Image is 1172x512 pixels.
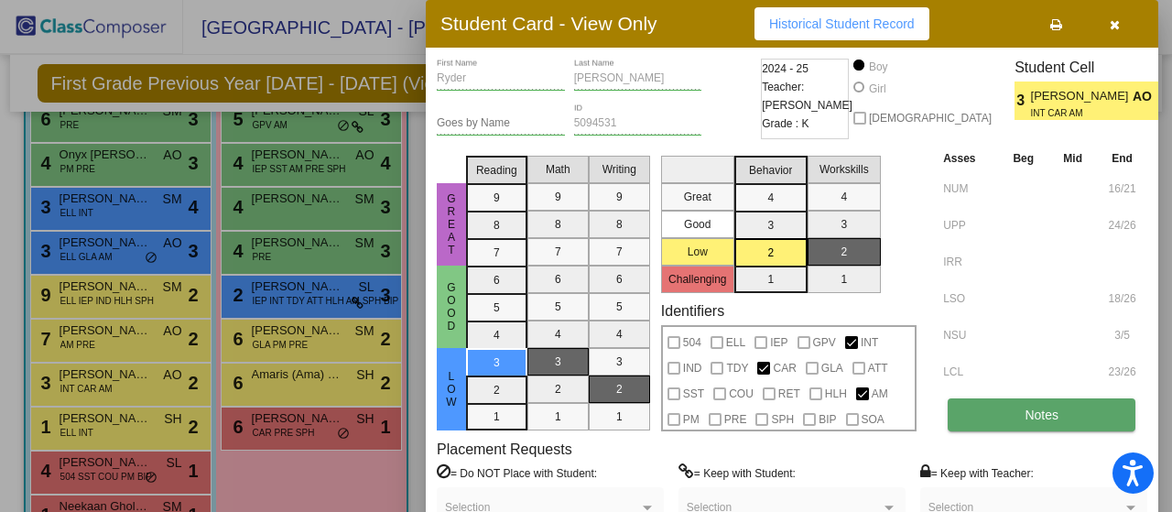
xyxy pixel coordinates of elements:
span: Low [443,370,460,409]
span: 3 [1015,90,1030,112]
input: assessment [943,358,993,386]
span: Good [443,281,460,332]
span: [DEMOGRAPHIC_DATA] [869,107,992,129]
span: GLA [821,357,843,379]
span: IEP [770,332,787,354]
span: [PERSON_NAME] [1031,87,1133,106]
span: BIP [819,409,836,430]
span: Teacher: [PERSON_NAME] [762,78,852,114]
span: SST [683,383,704,405]
button: Historical Student Record [754,7,929,40]
input: assessment [943,321,993,349]
span: CAR [773,357,796,379]
span: AM [872,383,888,405]
label: = Keep with Student: [678,463,796,482]
input: assessment [943,285,993,312]
th: Asses [939,148,998,169]
span: AO [1133,87,1158,106]
h3: Student Card - View Only [440,12,657,35]
label: = Do NOT Place with Student: [437,463,597,482]
span: 504 [683,332,701,354]
span: COU [729,383,754,405]
th: Mid [1048,148,1097,169]
span: TDY [726,357,748,379]
input: goes by name [437,117,565,130]
span: GPV [813,332,836,354]
span: IND [683,357,702,379]
input: Enter ID [574,117,702,130]
span: PM [683,409,700,430]
button: Notes [948,398,1135,431]
label: Placement Requests [437,441,572,458]
label: = Keep with Teacher: [920,463,1034,482]
span: Great [443,192,460,256]
span: INT CAR AM [1031,106,1120,120]
input: assessment [943,175,993,202]
span: HLH [825,383,847,405]
span: 2024 - 25 [762,60,808,78]
div: Boy [868,59,888,75]
span: Grade : K [762,114,808,133]
span: INT [861,332,878,354]
span: ELL [726,332,745,354]
label: Identifiers [661,302,724,320]
th: Beg [998,148,1048,169]
input: assessment [943,212,993,239]
div: Girl [868,81,886,97]
th: End [1097,148,1147,169]
span: PRE [724,409,747,430]
span: SPH [771,409,794,430]
span: ATT [868,357,888,379]
span: Notes [1025,408,1058,422]
span: SOA [862,409,884,430]
input: assessment [943,248,993,276]
span: Historical Student Record [769,16,915,31]
span: RET [778,383,800,405]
